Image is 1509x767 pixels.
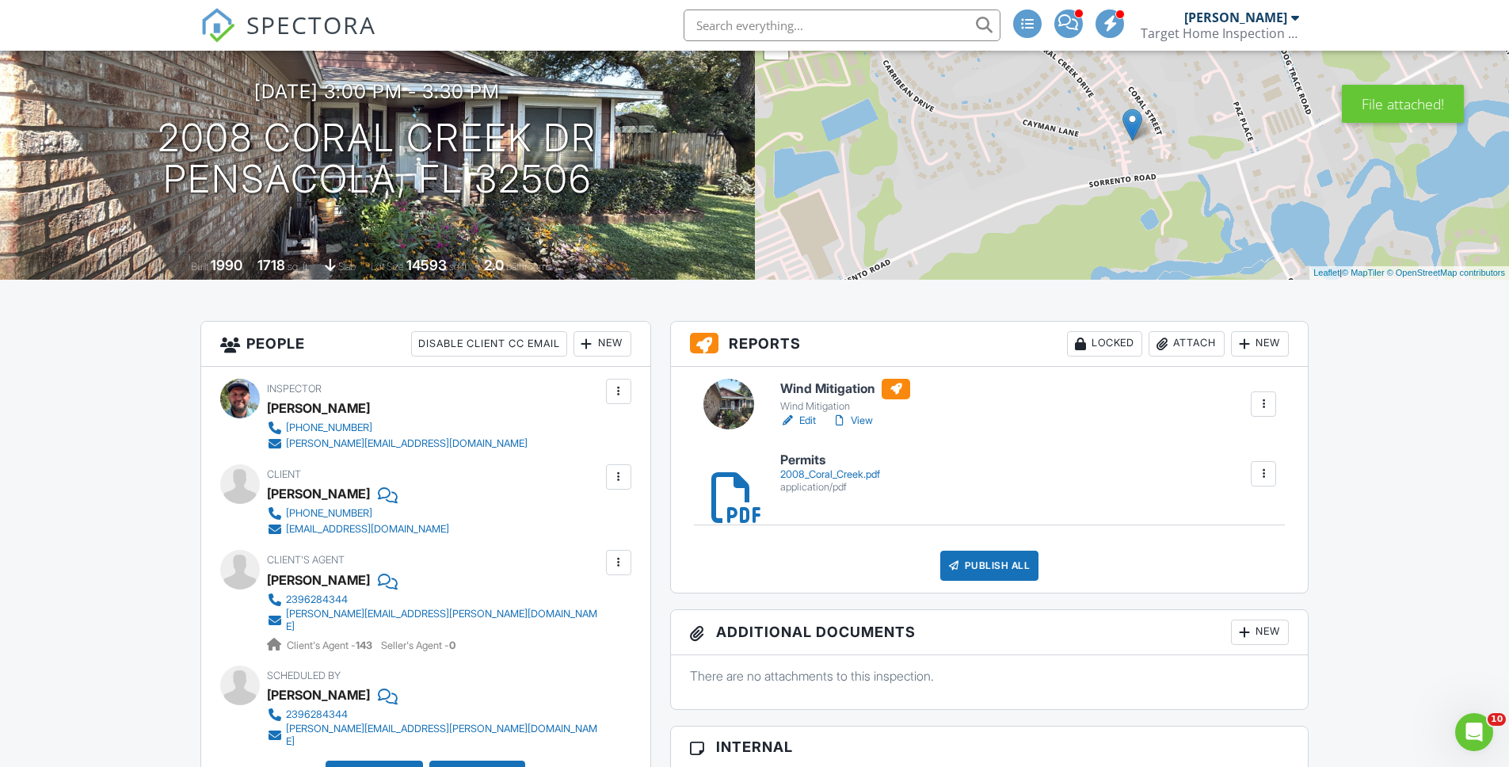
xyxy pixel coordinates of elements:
[286,437,528,450] div: [PERSON_NAME][EMAIL_ADDRESS][DOMAIN_NAME]
[257,257,285,273] div: 1718
[780,379,910,414] a: Wind Mitigation Wind Mitigation
[780,453,880,494] a: Permits 2008_Coral_Creek.pdf application/pdf
[940,551,1039,581] div: Publish All
[780,453,880,467] h6: Permits
[1141,25,1299,41] div: Target Home Inspection Co.
[200,8,235,43] img: The Best Home Inspection Software - Spectora
[267,468,301,480] span: Client
[286,523,449,536] div: [EMAIL_ADDRESS][DOMAIN_NAME]
[267,683,370,707] div: [PERSON_NAME]
[286,708,348,721] div: 2396284344
[1184,10,1287,25] div: [PERSON_NAME]
[267,436,528,452] a: [PERSON_NAME][EMAIL_ADDRESS][DOMAIN_NAME]
[267,506,449,521] a: [PHONE_NUMBER]
[690,667,1290,685] p: There are no attachments to this inspection.
[1231,331,1289,357] div: New
[484,257,504,273] div: 2.0
[832,413,873,429] a: View
[254,81,500,102] h3: [DATE] 3:00 pm - 3:30 pm
[573,331,631,357] div: New
[158,117,596,201] h1: 2008 Coral Creek Dr Pensacola, FL 32506
[267,670,341,681] span: Scheduled By
[1488,713,1506,726] span: 10
[338,261,356,273] span: slab
[1067,331,1142,357] div: Locked
[286,507,372,520] div: [PHONE_NUMBER]
[267,383,322,395] span: Inspector
[286,723,602,748] div: [PERSON_NAME][EMAIL_ADDRESS][PERSON_NAME][DOMAIN_NAME]
[267,482,370,506] div: [PERSON_NAME]
[211,257,242,273] div: 1990
[411,331,567,357] div: Disable Client CC Email
[449,261,469,273] span: sq.ft.
[1387,268,1505,277] a: © OpenStreetMap contributors
[449,639,455,651] strong: 0
[267,592,602,608] a: 2396284344
[286,608,602,633] div: [PERSON_NAME][EMAIL_ADDRESS][PERSON_NAME][DOMAIN_NAME]
[200,21,376,55] a: SPECTORA
[506,261,551,273] span: bathrooms
[356,639,372,651] strong: 143
[780,481,880,494] div: application/pdf
[246,8,376,41] span: SPECTORA
[1231,620,1289,645] div: New
[1149,331,1225,357] div: Attach
[1309,266,1509,280] div: |
[671,322,1309,367] h3: Reports
[267,521,449,537] a: [EMAIL_ADDRESS][DOMAIN_NAME]
[1455,713,1493,751] iframe: Intercom live chat
[780,413,816,429] a: Edit
[780,379,910,399] h6: Wind Mitigation
[780,400,910,413] div: Wind Mitigation
[267,554,345,566] span: Client's Agent
[406,257,447,273] div: 14593
[684,10,1000,41] input: Search everything...
[1342,268,1385,277] a: © MapTiler
[286,422,372,434] div: [PHONE_NUMBER]
[1313,268,1339,277] a: Leaflet
[288,261,310,273] span: sq. ft.
[286,593,348,606] div: 2396284344
[671,610,1309,655] h3: Additional Documents
[267,420,528,436] a: [PHONE_NUMBER]
[267,707,602,723] a: 2396284344
[780,468,880,481] div: 2008_Coral_Creek.pdf
[287,639,375,651] span: Client's Agent -
[201,322,650,367] h3: People
[371,261,404,273] span: Lot Size
[267,568,370,592] a: [PERSON_NAME]
[381,639,455,651] span: Seller's Agent -
[1342,85,1464,123] div: File attached!
[267,723,602,748] a: [PERSON_NAME][EMAIL_ADDRESS][PERSON_NAME][DOMAIN_NAME]
[267,396,370,420] div: [PERSON_NAME]
[267,608,602,633] a: [PERSON_NAME][EMAIL_ADDRESS][PERSON_NAME][DOMAIN_NAME]
[191,261,208,273] span: Built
